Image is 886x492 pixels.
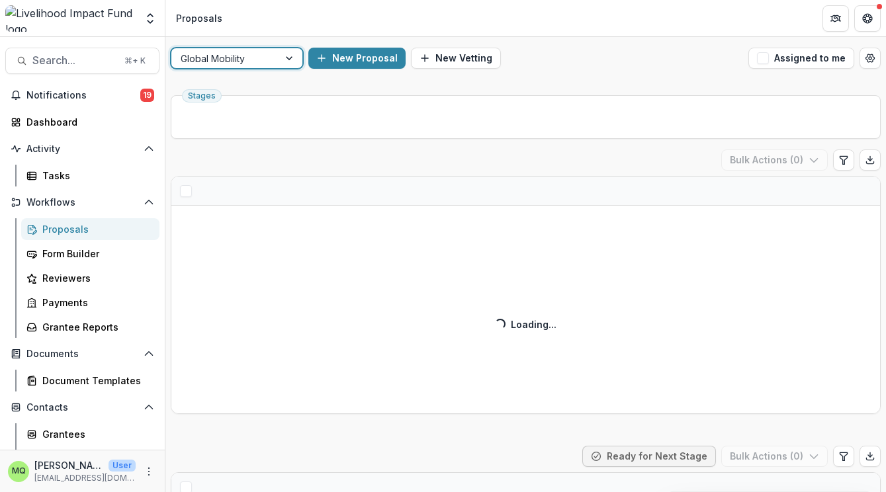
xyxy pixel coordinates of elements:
p: [EMAIL_ADDRESS][DOMAIN_NAME] [34,472,136,484]
span: Activity [26,143,138,155]
button: New Proposal [308,48,406,69]
button: Open table manager [860,48,881,69]
a: Payments [21,292,159,313]
a: Form Builder [21,243,159,265]
a: Reviewers [21,267,159,289]
button: Open Workflows [5,192,159,213]
button: Search... [5,48,159,74]
div: Form Builder [42,247,149,261]
img: Livelihood Impact Fund logo [5,5,136,32]
div: Reviewers [42,271,149,285]
div: Document Templates [42,374,149,388]
div: Grantees [42,427,149,441]
button: Open Activity [5,138,159,159]
div: ⌘ + K [122,54,148,68]
button: Assigned to me [748,48,854,69]
a: Grantee Reports [21,316,159,338]
button: Get Help [854,5,881,32]
span: Stages [188,91,216,101]
div: Payments [42,296,149,309]
a: Constituents [21,448,159,470]
a: Document Templates [21,370,159,391]
span: Search... [32,54,116,67]
button: Partners [822,5,849,32]
a: Proposals [21,218,159,240]
button: Open Documents [5,343,159,364]
button: Open Contacts [5,397,159,418]
div: Dashboard [26,115,149,129]
a: Dashboard [5,111,159,133]
button: More [141,464,157,479]
div: Maica Quitain [12,467,26,475]
button: Notifications19 [5,85,159,106]
p: User [109,460,136,471]
button: Open entity switcher [141,5,159,32]
a: Tasks [21,165,159,186]
button: New Vetting [411,48,501,69]
div: Proposals [176,11,222,25]
span: Workflows [26,197,138,208]
p: [PERSON_NAME] [34,458,103,472]
span: 19 [140,89,154,102]
a: Grantees [21,423,159,445]
span: Notifications [26,90,140,101]
span: Documents [26,348,138,360]
div: Grantee Reports [42,320,149,334]
nav: breadcrumb [171,9,228,28]
div: Tasks [42,169,149,183]
div: Proposals [42,222,149,236]
span: Contacts [26,402,138,413]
